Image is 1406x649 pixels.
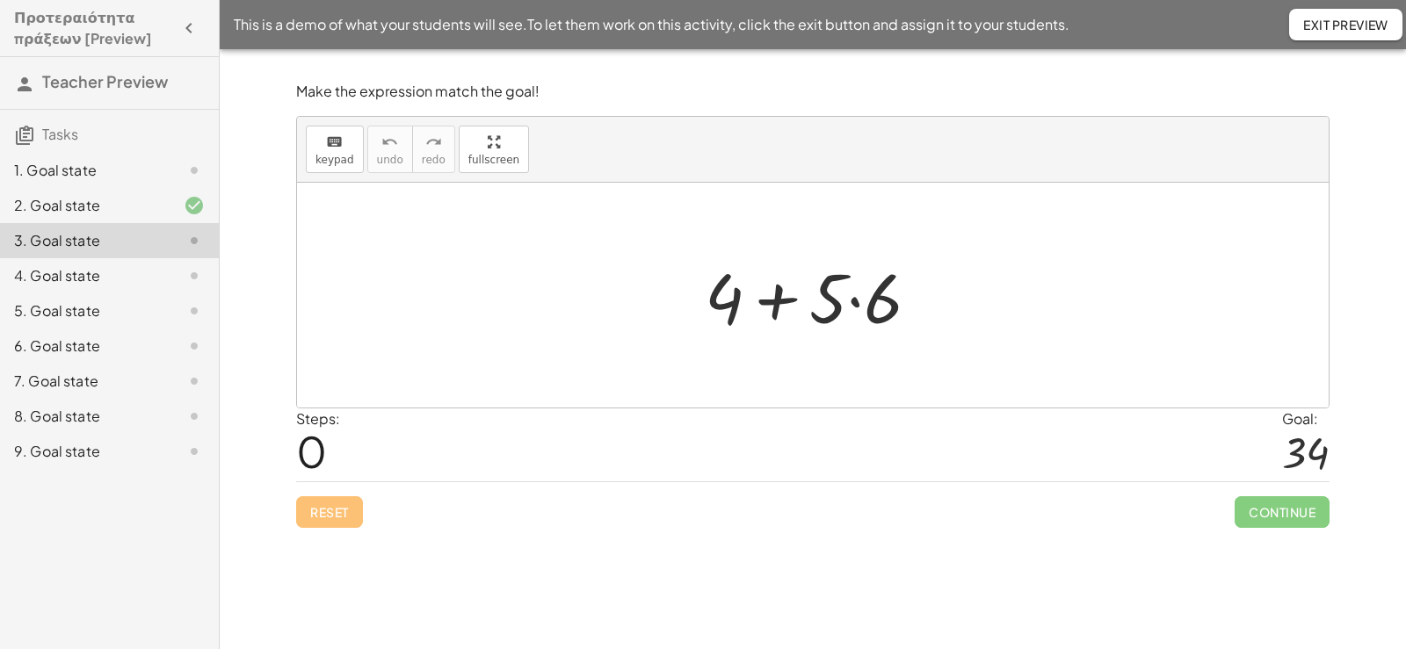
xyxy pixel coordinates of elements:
div: 6. Goal state [14,335,156,357]
span: Tasks [42,125,78,143]
div: 3. Goal state [14,230,156,251]
div: 4. Goal state [14,265,156,286]
div: 2. Goal state [14,195,156,216]
span: keypad [315,154,354,166]
span: Teacher Preview [42,71,168,91]
button: undoundo [367,126,413,173]
p: Make the expression match the goal! [296,82,1330,102]
button: Exit Preview [1289,9,1402,40]
i: Task not started. [184,230,205,251]
span: 0 [296,424,327,478]
label: Steps: [296,409,340,428]
i: Task not started. [184,160,205,181]
button: redoredo [412,126,455,173]
i: Task not started. [184,406,205,427]
span: Exit Preview [1303,17,1388,32]
span: fullscreen [468,154,519,166]
i: Task not started. [184,441,205,462]
button: keyboardkeypad [306,126,364,173]
i: Task not started. [184,335,205,357]
div: Goal: [1282,408,1330,429]
button: fullscreen [459,126,529,173]
div: 1. Goal state [14,160,156,181]
h4: Προτεραιότητα πράξεων [Preview] [14,7,173,49]
div: 7. Goal state [14,371,156,392]
span: This is a demo of what your students will see. To let them work on this activity, click the exit ... [234,14,1069,35]
div: 5. Goal state [14,300,156,321]
i: undo [381,132,398,153]
i: keyboard [326,132,343,153]
span: undo [377,154,403,166]
i: Task not started. [184,300,205,321]
div: 8. Goal state [14,406,156,427]
i: Task not started. [184,371,205,392]
i: redo [425,132,442,153]
i: Task finished and correct. [184,195,205,216]
i: Task not started. [184,265,205,286]
div: 9. Goal state [14,441,156,462]
span: redo [422,154,446,166]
